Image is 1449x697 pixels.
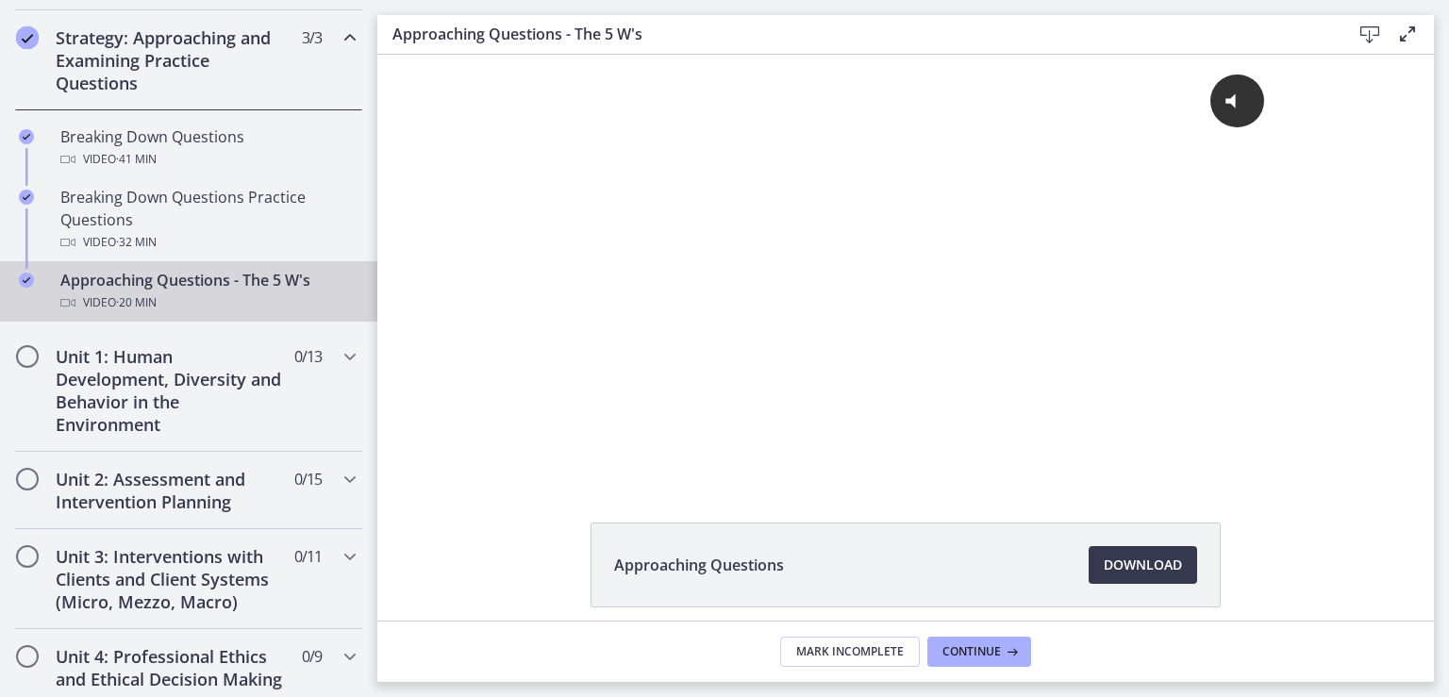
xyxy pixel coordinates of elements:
[302,26,322,49] span: 3 / 3
[60,148,355,171] div: Video
[60,291,355,314] div: Video
[60,231,355,254] div: Video
[942,644,1001,659] span: Continue
[19,190,34,205] i: Completed
[614,554,784,576] span: Approaching Questions
[116,148,157,171] span: · 41 min
[294,545,322,568] span: 0 / 11
[19,273,34,288] i: Completed
[377,55,1434,479] iframe: Video Lesson
[116,231,157,254] span: · 32 min
[1104,554,1182,576] span: Download
[56,545,286,613] h2: Unit 3: Interventions with Clients and Client Systems (Micro, Mezzo, Macro)
[60,269,355,314] div: Approaching Questions - The 5 W's
[796,644,904,659] span: Mark Incomplete
[56,468,286,513] h2: Unit 2: Assessment and Intervention Planning
[56,26,286,94] h2: Strategy: Approaching and Examining Practice Questions
[56,345,286,436] h2: Unit 1: Human Development, Diversity and Behavior in the Environment
[116,291,157,314] span: · 20 min
[927,637,1031,667] button: Continue
[19,129,34,144] i: Completed
[294,345,322,368] span: 0 / 13
[1089,546,1197,584] a: Download
[16,26,39,49] i: Completed
[392,23,1321,45] h3: Approaching Questions - The 5 W's
[56,645,286,690] h2: Unit 4: Professional Ethics and Ethical Decision Making
[294,468,322,490] span: 0 / 15
[60,186,355,254] div: Breaking Down Questions Practice Questions
[780,637,920,667] button: Mark Incomplete
[302,645,322,668] span: 0 / 9
[60,125,355,171] div: Breaking Down Questions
